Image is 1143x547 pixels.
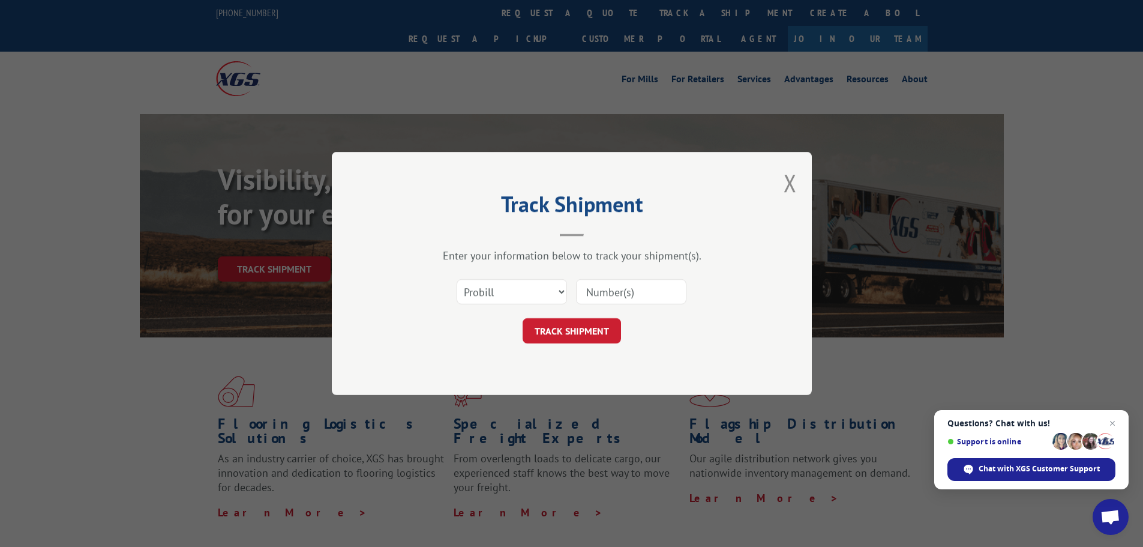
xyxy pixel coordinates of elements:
button: TRACK SHIPMENT [523,318,621,343]
span: Close chat [1105,416,1120,431]
div: Enter your information below to track your shipment(s). [392,249,752,262]
div: Open chat [1093,499,1129,535]
span: Chat with XGS Customer Support [979,464,1100,474]
input: Number(s) [576,279,686,304]
span: Questions? Chat with us! [947,419,1115,428]
h2: Track Shipment [392,196,752,219]
button: Close modal [784,167,797,199]
div: Chat with XGS Customer Support [947,458,1115,481]
span: Support is online [947,437,1048,446]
